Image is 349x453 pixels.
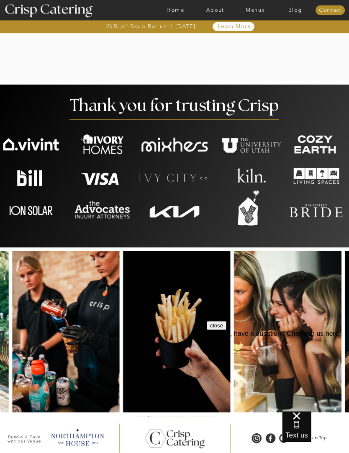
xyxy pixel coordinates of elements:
a: Home [156,7,195,13]
a: Contact [316,8,345,13]
a: Blog [275,7,315,13]
iframe: podium webchat widget bubble [282,411,349,453]
li: Page dot 1 [136,416,138,417]
h2: Thank you for trusting Crisp [63,97,286,115]
h3: Bundle & Save with our Venue! [5,435,46,440]
a: About [195,7,235,13]
li: Page dot 2 [139,416,141,417]
a: Learn More [205,24,264,30]
a: Menus [235,7,275,13]
iframe: podium webchat widget prompt [207,321,349,422]
a: 25% off Soup Bar until [DATE]! [85,23,219,29]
